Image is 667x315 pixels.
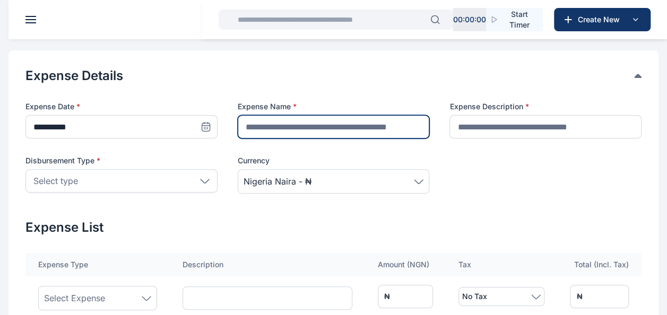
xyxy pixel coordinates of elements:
[554,8,651,31] button: Create New
[446,253,557,276] th: Tax
[238,101,430,112] label: Expense Name
[44,292,105,304] span: Select Expense
[486,8,543,31] button: Start Timer
[462,290,487,303] span: No Tax
[244,175,311,188] span: Nigeria Naira - ₦
[449,101,642,112] label: Expense Description
[25,101,218,112] label: Expense Date
[574,14,629,25] span: Create New
[25,67,634,84] button: Expense Details
[238,155,270,166] span: Currency
[25,219,642,236] h2: Expense List
[25,67,642,84] div: Expense Details
[384,291,390,302] div: ₦
[25,155,218,166] label: Disbursement Type
[365,253,446,276] th: Amount ( NGN )
[33,174,78,187] p: Select type
[25,253,170,276] th: Expense Type
[557,253,642,276] th: Total (Incl. Tax)
[576,291,582,302] div: ₦
[170,253,365,276] th: Description
[505,9,534,30] span: Start Timer
[453,14,486,25] p: 00 : 00 : 00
